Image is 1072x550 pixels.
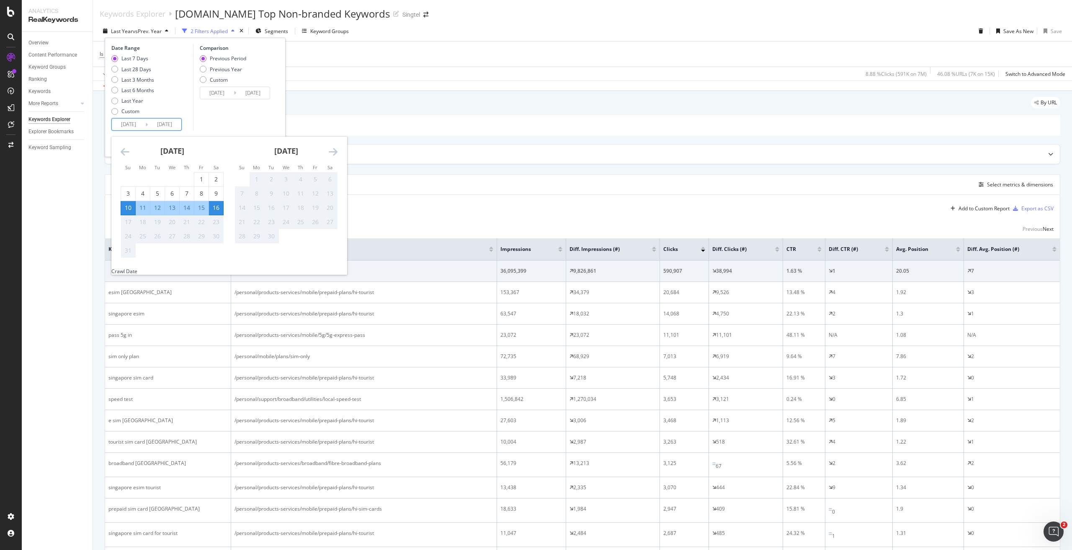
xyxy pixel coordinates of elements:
div: 23,072 [500,331,562,339]
div: legacy label [1031,97,1060,108]
div: 3 [971,289,974,296]
td: Not available. Thursday, September 18, 2025 [294,201,308,215]
small: Su [239,164,245,170]
div: 22.13 % [786,310,822,318]
div: 1 [250,175,264,183]
div: 18,032 [573,310,589,318]
div: Save [1051,28,1062,35]
a: Overview [28,39,87,47]
div: 1.92 [896,289,960,296]
div: 9.64 % [786,353,822,360]
div: 20.05 [896,267,960,275]
small: Tu [268,164,274,170]
div: 14 [180,204,194,212]
iframe: Intercom live chat [1044,522,1064,542]
td: Choose Friday, August 8, 2025 as your check-in date. It’s available. [194,186,209,201]
small: Mo [253,164,260,170]
div: esim [GEOGRAPHIC_DATA] [108,289,227,296]
td: Not available. Sunday, September 21, 2025 [235,215,250,229]
td: Choose Tuesday, August 5, 2025 as your check-in date. It’s available. [150,186,165,201]
td: Not available. Tuesday, August 19, 2025 [150,215,165,229]
div: Add to Custom Report [959,206,1010,211]
div: 7,218 [573,374,586,382]
div: 13 [165,204,179,212]
div: singapore sim card [108,374,227,382]
div: 27 [323,218,337,226]
button: Apply [100,67,124,80]
td: Not available. Monday, September 1, 2025 [250,172,264,186]
div: 14,068 [663,310,705,318]
div: 7,013 [663,353,705,360]
div: Last 6 Months [111,87,154,94]
div: Ranking [28,75,47,84]
td: Not available. Tuesday, September 9, 2025 [264,186,279,201]
div: times [238,27,245,35]
td: Not available. Sunday, August 31, 2025 [121,243,136,258]
input: Start Date [200,87,234,99]
div: 63,547 [500,310,562,318]
div: Analytics [28,7,86,15]
div: 27 [165,232,179,240]
div: 13 [323,189,337,198]
a: Keyword Groups [28,63,87,72]
div: 19 [308,204,322,212]
td: Choose Saturday, August 2, 2025 as your check-in date. It’s available. [209,172,224,186]
div: 30 [264,232,278,240]
td: Not available. Sunday, September 7, 2025 [235,186,250,201]
div: Last 3 Months [121,76,154,83]
div: /personal/products-services/mobile/5g/5g-express-pass [234,331,493,339]
div: 16 [264,204,278,212]
div: 29 [250,232,264,240]
a: Keywords Explorer [28,115,87,124]
td: Selected. Wednesday, August 13, 2025 [165,201,180,215]
div: /personal/support/broadband/utilities/local-speed-test [234,395,493,403]
a: Ranking [28,75,87,84]
td: Not available. Monday, August 25, 2025 [136,229,150,243]
div: 14 [235,204,249,212]
span: Segments [265,28,288,35]
span: Avg. Position [896,245,943,253]
div: 2 [209,175,223,183]
div: 13.48 % [786,289,822,296]
td: Not available. Tuesday, September 30, 2025 [264,229,279,243]
div: Explorer Bookmarks [28,127,74,136]
span: By URL [1041,100,1057,105]
div: 15 [194,204,209,212]
td: Not available. Friday, September 19, 2025 [308,201,323,215]
td: Not available. Tuesday, August 26, 2025 [150,229,165,243]
div: 7.86 [896,353,960,360]
div: 3 [279,175,293,183]
div: Last 28 Days [111,66,154,73]
td: Not available. Friday, September 5, 2025 [308,172,323,186]
div: Content Performance [28,51,77,59]
div: 5 [150,189,165,198]
button: Keyword Groups [299,24,352,38]
div: 8.88 % Clicks ( 591K on 7M ) [866,70,927,77]
div: Previous Period [200,55,246,62]
td: Not available. Saturday, September 27, 2025 [323,215,338,229]
small: Sa [214,164,219,170]
a: More Reports [28,99,78,108]
div: 1.08 [896,331,960,339]
div: 4 [832,289,835,296]
strong: [DATE] [274,146,298,156]
div: 10 [279,189,293,198]
td: Not available. Sunday, September 28, 2025 [235,229,250,243]
td: Not available. Thursday, August 21, 2025 [180,215,194,229]
small: Su [125,164,131,170]
button: Next [1043,224,1054,234]
td: Not available. Tuesday, September 16, 2025 [264,201,279,215]
div: 4 [294,175,308,183]
div: 22 [250,218,264,226]
span: Path [234,245,477,253]
input: Start Date [112,119,145,130]
div: 6,919 [716,353,729,360]
td: Not available. Sunday, August 17, 2025 [121,215,136,229]
div: Singtel [402,10,420,19]
div: Last Year [121,97,143,104]
div: 2 Filters Applied [191,28,228,35]
button: Add to Custom Report [947,202,1010,215]
div: 11 [294,189,308,198]
small: Tu [155,164,160,170]
button: 2 Filters Applied [179,24,238,38]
